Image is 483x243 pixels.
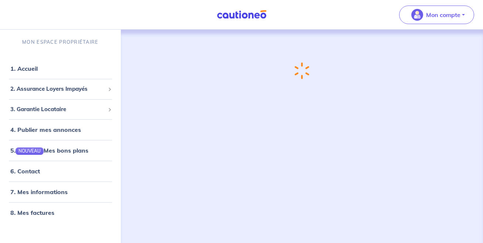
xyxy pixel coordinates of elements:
img: illu_account_valid_menu.svg [411,9,423,21]
div: 6. Contact [3,164,118,179]
p: Mon compte [426,10,460,19]
a: 5.NOUVEAUMes bons plans [10,147,88,154]
div: 3. Garantie Locataire [3,102,118,117]
div: 5.NOUVEAUMes bons plans [3,143,118,158]
div: 2. Assurance Loyers Impayés [3,82,118,96]
span: 2. Assurance Loyers Impayés [10,85,105,93]
div: 1. Accueil [3,61,118,76]
a: 8. Mes factures [10,209,54,216]
img: Cautioneo [214,10,269,19]
div: 7. Mes informations [3,184,118,199]
img: loading-spinner [295,62,309,79]
a: 7. Mes informations [10,188,68,196]
button: illu_account_valid_menu.svgMon compte [399,6,474,24]
a: 6. Contact [10,167,40,175]
div: 4. Publier mes annonces [3,122,118,137]
a: 1. Accueil [10,65,38,72]
a: 4. Publier mes annonces [10,126,81,133]
span: 3. Garantie Locataire [10,105,105,114]
div: 8. Mes factures [3,205,118,220]
p: MON ESPACE PROPRIÉTAIRE [22,39,98,46]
